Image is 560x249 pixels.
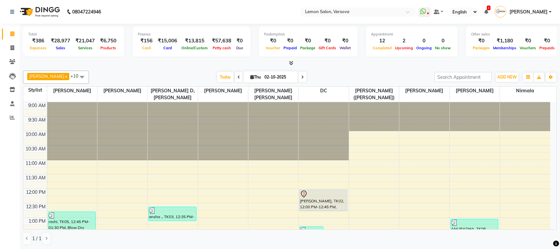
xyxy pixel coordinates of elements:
[471,37,491,45] div: ₹0
[471,46,491,50] span: Packages
[433,46,452,50] span: No show
[48,212,96,233] div: rashi, TK05, 12:45 PM-01:30 PM, Blow Dry Below Shoulder (₹770),Out Curl (₹110)
[264,32,352,37] div: Redemption
[451,219,498,240] div: ANURADHA, TK06, 01:00 PM-01:45 PM, Loreal Absolut Wash Up to Waist (₹825)
[28,37,48,45] div: ₹386
[27,102,47,109] div: 9:00 AM
[538,37,556,45] div: ₹0
[300,190,347,211] div: [PERSON_NAME], TK02, 12:00 PM-12:45 PM, Highlights Up to Neck
[24,174,47,181] div: 11:30 AM
[97,37,119,45] div: ₹6,750
[415,37,433,45] div: 0
[299,46,317,50] span: Package
[371,46,393,50] span: Completed
[393,46,415,50] span: Upcoming
[25,189,47,196] div: 12:00 PM
[434,72,492,82] input: Search Appointment
[24,160,47,167] div: 11:00 AM
[491,37,518,45] div: ₹1,180
[282,37,299,45] div: ₹0
[27,218,47,225] div: 1:00 PM
[371,37,393,45] div: 12
[496,73,518,82] button: ADD NEW
[393,37,415,45] div: 2
[47,87,97,95] span: [PERSON_NAME]
[495,6,506,17] img: Poonam Nagvekar
[249,75,262,79] span: Thu
[73,37,97,45] div: ₹21,047
[338,37,352,45] div: ₹0
[140,46,153,50] span: Cash
[317,46,338,50] span: Gift Cards
[484,9,488,15] a: 2
[28,32,119,37] div: Total
[155,37,180,45] div: ₹15,006
[23,87,47,94] div: Stylist
[487,6,490,10] span: 2
[349,87,399,102] span: [PERSON_NAME] ([PERSON_NAME])
[71,73,83,79] span: +10
[518,37,538,45] div: ₹0
[24,146,47,152] div: 10:30 AM
[99,46,118,50] span: Products
[282,46,299,50] span: Prepaid
[399,87,449,95] span: [PERSON_NAME]
[518,46,538,50] span: Vouchers
[491,46,518,50] span: Memberships
[299,87,348,95] span: DC
[24,131,47,138] div: 10:00 AM
[433,37,452,45] div: 0
[180,46,209,50] span: Online/Custom
[97,87,147,95] span: [PERSON_NAME]
[264,46,282,50] span: Voucher
[450,87,500,95] span: [PERSON_NAME]
[234,37,245,45] div: ₹0
[162,46,174,50] span: Card
[54,46,67,50] span: Sales
[235,46,245,50] span: Due
[198,87,248,95] span: [PERSON_NAME]
[180,37,209,45] div: ₹13,815
[25,203,47,210] div: 12:30 PM
[500,87,550,95] span: Nirmala
[48,37,73,45] div: ₹28,977
[72,3,101,21] b: 08047224946
[29,74,64,79] span: [PERSON_NAME]
[149,207,196,221] div: ansha ., TK03, 12:35 PM-01:05 PM, Threading Eyebrows (₹110),Threading Upper Lip/ Lower Lip/[GEOGR...
[217,72,234,82] span: Today
[148,87,197,102] span: [PERSON_NAME] D,[PERSON_NAME]
[262,72,295,82] input: 2025-10-02
[317,37,338,45] div: ₹0
[299,37,317,45] div: ₹0
[28,46,48,50] span: Expenses
[415,46,433,50] span: Ongoing
[497,75,517,79] span: ADD NEW
[538,46,556,50] span: Prepaids
[64,74,67,79] a: x
[32,235,41,242] span: 1 / 1
[209,37,234,45] div: ₹57,638
[27,117,47,124] div: 9:30 AM
[138,37,155,45] div: ₹156
[338,46,352,50] span: Wallet
[371,32,452,37] div: Appointment
[248,87,298,102] span: [PERSON_NAME] [PERSON_NAME]
[17,3,62,21] img: logo
[509,9,548,15] span: [PERSON_NAME]
[76,46,94,50] span: Services
[211,46,233,50] span: Petty cash
[264,37,282,45] div: ₹0
[138,32,245,37] div: Finance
